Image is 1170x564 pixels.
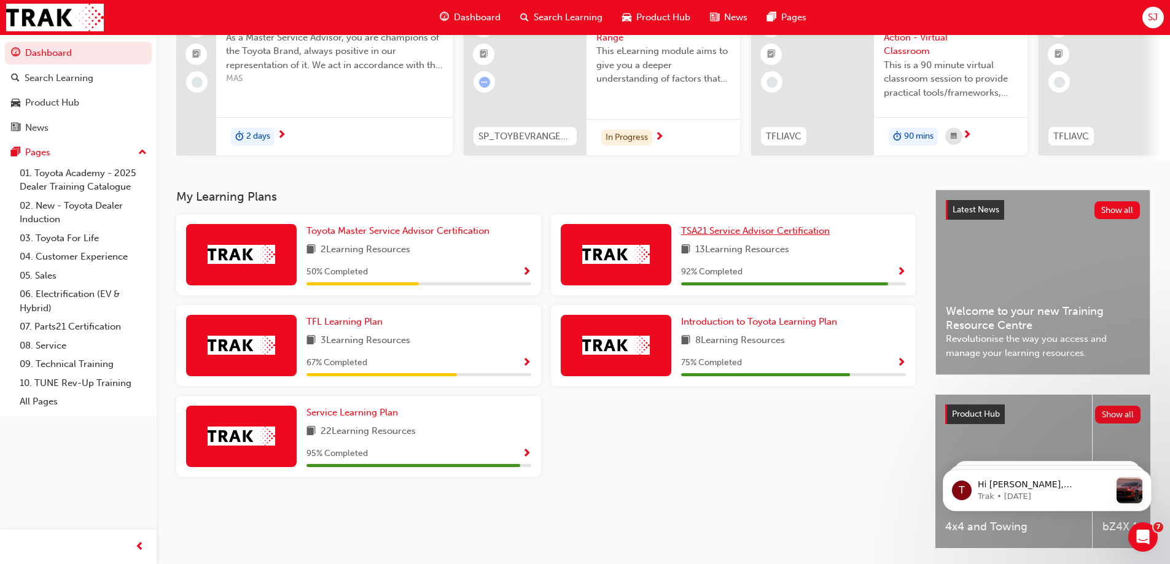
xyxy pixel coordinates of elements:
span: car-icon [622,10,631,25]
a: Service Learning Plan [306,406,403,420]
span: SP_TOYBEVRANGE_EL [478,129,572,144]
span: book-icon [306,242,316,258]
span: Latest News [953,204,999,215]
span: booktick-icon [1055,47,1063,63]
span: Welcome to your new Training Resource Centre [946,304,1140,332]
a: 05. Sales [15,266,152,285]
span: Show Progress [522,358,531,369]
a: 1185Master Service AdvisorAs a Master Service Advisor, you are champions of the Toyota Brand, alw... [176,7,453,155]
a: SP_TOYBEVRANGE_ELToyota Electrified - EV RangeThis eLearning module aims to give you a deeper und... [464,7,740,155]
div: Search Learning [25,71,93,85]
h3: My Learning Plans [176,190,916,204]
span: TFLIAVC [1053,129,1089,144]
img: Trak [582,245,650,264]
a: 04. Customer Experience [15,247,152,266]
a: Product Hub [5,91,152,114]
span: book-icon [681,242,690,258]
a: Latest NewsShow all [946,200,1140,220]
span: Pages [781,10,806,25]
span: Show Progress [522,267,531,278]
span: TSA21 Service Advisor Certification [681,225,830,236]
span: learningRecordVerb_NONE-icon [192,77,203,88]
button: Show Progress [897,355,906,371]
span: booktick-icon [480,47,488,63]
button: Pages [5,141,152,164]
span: up-icon [138,145,147,161]
span: 92 % Completed [681,265,743,279]
span: next-icon [655,132,664,143]
span: Service Learning Plan [306,407,398,418]
a: guage-iconDashboard [430,5,510,30]
span: car-icon [11,98,20,109]
span: As a Master Service Advisor, you are champions of the Toyota Brand, always positive in our repres... [226,31,443,72]
span: 75 % Completed [681,356,742,370]
div: Pages [25,145,50,160]
span: MAS [226,72,443,86]
a: Dashboard [5,42,152,64]
a: 10. TUNE Rev-Up Training [15,374,152,393]
span: learningRecordVerb_NONE-icon [1054,77,1065,88]
a: 0TFLIAVCToyota For Life In Action - Virtual ClassroomThis is a 90 minute virtual classroom sessio... [751,7,1028,155]
a: Product HubShow all [945,404,1141,424]
span: Toyota Master Service Advisor Certification [306,225,489,236]
a: car-iconProduct Hub [612,5,700,30]
span: 90 mins [904,129,934,144]
span: duration-icon [235,129,244,145]
span: pages-icon [767,10,776,25]
span: duration-icon [893,129,902,145]
a: news-iconNews [700,5,757,30]
button: Show all [1094,201,1141,219]
button: Show all [1095,406,1141,423]
a: 01. Toyota Academy - 2025 Dealer Training Catalogue [15,164,152,196]
span: guage-icon [11,48,20,59]
span: Dashboard [454,10,501,25]
a: search-iconSearch Learning [510,5,612,30]
span: search-icon [520,10,529,25]
a: Latest NewsShow allWelcome to your new Training Resource CentreRevolutionise the way you access a... [935,190,1150,375]
span: TFLIAVC [766,129,801,144]
div: Product Hub [25,96,79,110]
span: Toyota For Life In Action - Virtual Classroom [884,17,1018,58]
span: booktick-icon [767,47,776,63]
img: Trak [6,4,104,31]
span: guage-icon [440,10,449,25]
a: News [5,117,152,139]
span: 95 % Completed [306,447,368,461]
span: next-icon [962,130,972,141]
span: This is a 90 minute virtual classroom session to provide practical tools/frameworks, behaviours a... [884,58,1018,100]
button: DashboardSearch LearningProduct HubNews [5,39,152,141]
span: Product Hub [636,10,690,25]
span: Show Progress [897,267,906,278]
span: prev-icon [135,539,144,555]
a: Toyota Master Service Advisor Certification [306,224,494,238]
div: In Progress [601,129,652,146]
span: learningRecordVerb_ATTEMPT-icon [479,77,490,88]
a: pages-iconPages [757,5,816,30]
span: 2 Learning Resources [321,242,410,258]
div: News [25,121,49,135]
span: news-icon [710,10,719,25]
span: book-icon [306,424,316,439]
a: 07. Parts21 Certification [15,317,152,336]
span: news-icon [11,123,20,134]
span: booktick-icon [192,47,201,63]
iframe: Intercom notifications message [924,445,1170,531]
span: calendar-icon [951,129,957,144]
span: search-icon [11,73,20,84]
span: Search Learning [534,10,603,25]
span: This eLearning module aims to give you a deeper understanding of factors that influence driving r... [596,44,730,86]
span: book-icon [306,333,316,349]
span: TFL Learning Plan [306,316,383,327]
a: 08. Service [15,336,152,355]
span: next-icon [277,130,286,141]
img: Trak [208,245,275,264]
a: 09. Technical Training [15,355,152,374]
span: Revolutionise the way you access and manage your learning resources. [946,332,1140,360]
img: Trak [582,336,650,355]
button: Show Progress [522,265,531,280]
span: book-icon [681,333,690,349]
span: 2 days [246,129,270,144]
